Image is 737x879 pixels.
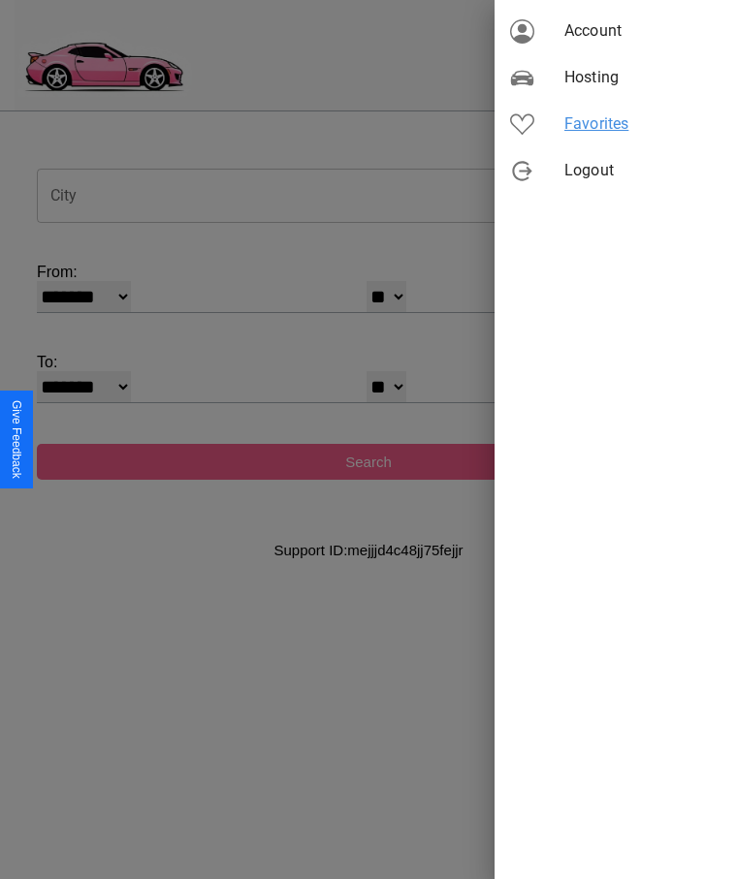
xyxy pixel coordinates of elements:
span: Favorites [564,112,721,136]
span: Hosting [564,66,721,89]
div: Give Feedback [10,400,23,479]
div: Favorites [495,101,737,147]
div: Hosting [495,54,737,101]
span: Logout [564,159,721,182]
div: Account [495,8,737,54]
span: Account [564,19,721,43]
div: Logout [495,147,737,194]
